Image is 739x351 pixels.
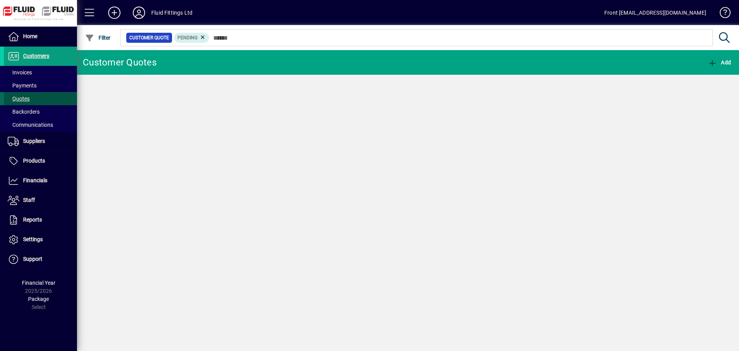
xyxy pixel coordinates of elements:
[4,191,77,210] a: Staff
[23,236,43,242] span: Settings
[714,2,729,27] a: Knowledge Base
[4,171,77,190] a: Financials
[23,217,42,223] span: Reports
[102,6,127,20] button: Add
[83,56,157,69] div: Customer Quotes
[8,96,30,102] span: Quotes
[83,31,113,45] button: Filter
[8,122,53,128] span: Communications
[23,158,45,164] span: Products
[127,6,151,20] button: Profile
[4,151,77,171] a: Products
[4,92,77,105] a: Quotes
[174,33,209,43] mat-chip: Pending Status: Pending
[22,280,55,286] span: Financial Year
[23,177,47,183] span: Financials
[4,132,77,151] a: Suppliers
[8,82,37,89] span: Payments
[4,27,77,46] a: Home
[28,296,49,302] span: Package
[604,7,706,19] div: Front [EMAIL_ADDRESS][DOMAIN_NAME]
[85,35,111,41] span: Filter
[23,138,45,144] span: Suppliers
[4,210,77,230] a: Reports
[23,33,37,39] span: Home
[708,59,731,65] span: Add
[8,69,32,76] span: Invoices
[8,109,40,115] span: Backorders
[151,7,192,19] div: Fluid Fittings Ltd
[4,105,77,118] a: Backorders
[4,118,77,131] a: Communications
[129,34,169,42] span: Customer Quote
[4,79,77,92] a: Payments
[4,66,77,79] a: Invoices
[23,53,49,59] span: Customers
[4,230,77,249] a: Settings
[177,35,197,40] span: Pending
[4,250,77,269] a: Support
[23,256,42,262] span: Support
[23,197,35,203] span: Staff
[706,55,733,69] button: Add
